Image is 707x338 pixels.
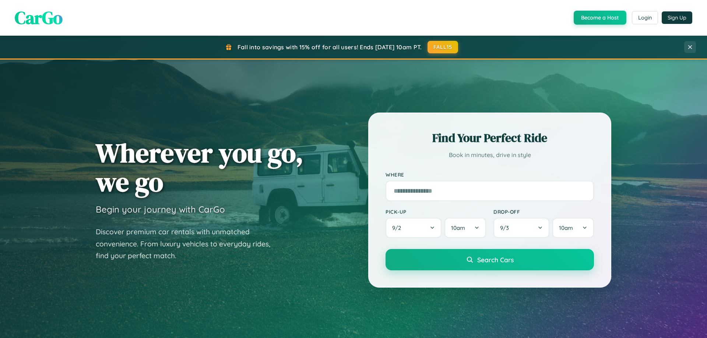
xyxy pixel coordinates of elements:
[96,226,280,262] p: Discover premium car rentals with unmatched convenience. From luxury vehicles to everyday rides, ...
[386,218,442,238] button: 9/2
[451,224,465,231] span: 10am
[559,224,573,231] span: 10am
[552,218,594,238] button: 10am
[386,209,486,215] label: Pick-up
[386,150,594,160] p: Book in minutes, drive in style
[15,6,63,30] span: CarGo
[386,249,594,270] button: Search Cars
[392,224,405,231] span: 9 / 2
[500,224,513,231] span: 9 / 3
[574,11,626,25] button: Become a Host
[386,171,594,178] label: Where
[477,256,514,264] span: Search Cars
[662,11,692,24] button: Sign Up
[386,130,594,146] h2: Find Your Perfect Ride
[493,209,594,215] label: Drop-off
[238,43,422,51] span: Fall into savings with 15% off for all users! Ends [DATE] 10am PT.
[632,11,658,24] button: Login
[444,218,486,238] button: 10am
[493,218,549,238] button: 9/3
[428,41,458,53] button: FALL15
[96,204,225,215] h3: Begin your journey with CarGo
[96,138,303,196] h1: Wherever you go, we go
